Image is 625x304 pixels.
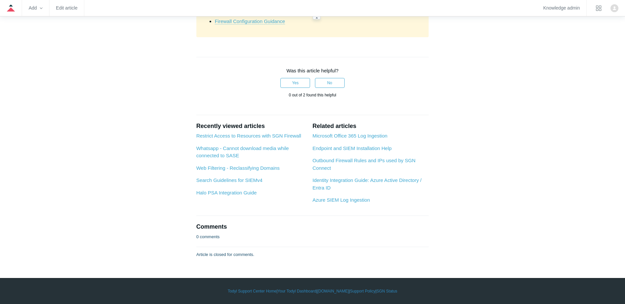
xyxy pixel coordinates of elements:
a: Web Filtering - Reclassifying Domains [196,165,280,171]
a: Azure SIEM Log Ingestion [312,197,370,203]
a: Identity Integration Guide: Azure Active Directory / Entra ID [312,177,421,190]
a: Support Policy [350,288,375,294]
span: 0 out of 2 found this helpful [289,93,336,97]
p: Article is closed for comments. [196,251,254,258]
span: Was this article helpful? [287,68,339,73]
div: | | | | [122,288,504,294]
button: This article was not helpful [315,78,345,88]
zd-hc-resizer: Guide navigation [313,16,321,19]
a: Endpoint and SIEM Installation Help [312,145,391,151]
a: Microsoft Office 365 Log Ingestion [312,133,387,139]
a: Firewall Configuration Guidance [215,18,285,24]
a: Your Todyl Dashboard [277,288,316,294]
a: Knowledge admin [543,6,580,10]
a: Restrict Access to Resources with SGN Firewall [196,133,301,139]
h2: Recently viewed articles [196,122,306,131]
h2: Comments [196,222,429,231]
a: Search Guidelines for SIEMv4 [196,177,263,183]
zd-hc-trigger: Add [29,6,43,10]
a: Halo PSA Integration Guide [196,190,257,195]
p: 0 comments [196,234,220,240]
img: user avatar [611,4,618,12]
button: This article was helpful [280,78,310,88]
a: Edit article [56,6,77,10]
a: Whatsapp - Cannot download media while connected to SASE [196,145,289,159]
a: Todyl Support Center Home [228,288,276,294]
h2: Related articles [312,122,429,131]
zd-hc-trigger: Click your profile icon to open the profile menu [611,4,618,12]
a: Outbound Firewall Rules and IPs used by SGN Connect [312,158,415,171]
a: SGN Status [377,288,397,294]
a: [DOMAIN_NAME] [317,288,349,294]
